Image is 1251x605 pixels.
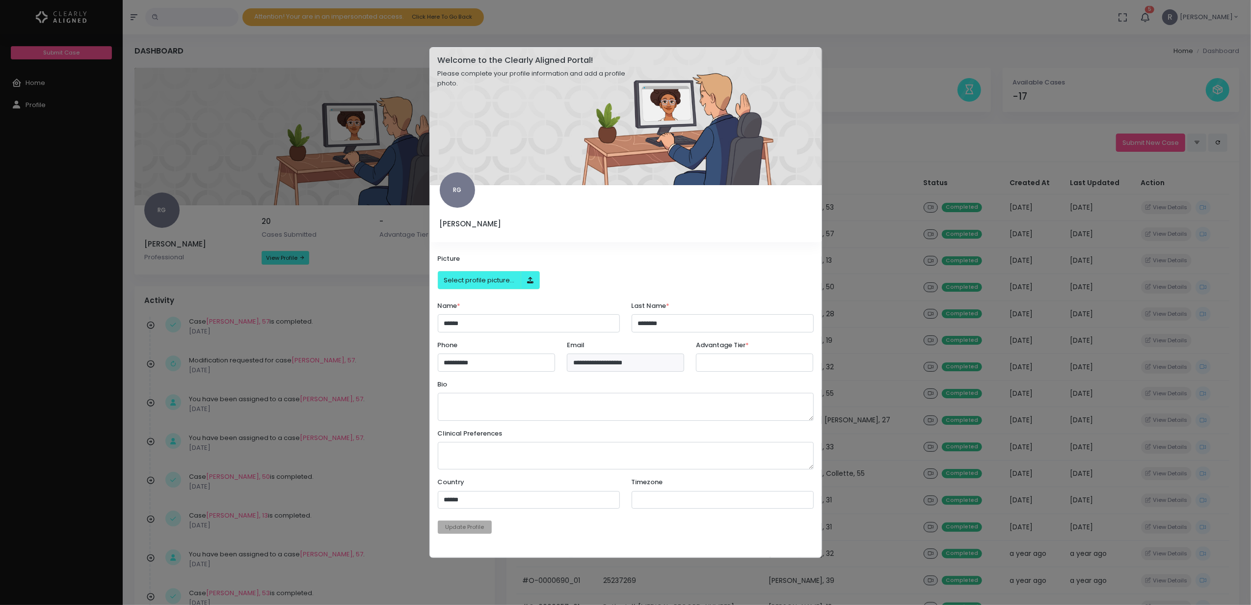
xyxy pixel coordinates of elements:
label: Bio [438,380,448,389]
label: Clinical Preferences [438,429,503,439]
button: File [521,271,540,289]
p: Please complete your profile information and add a profile photo. [438,69,639,88]
label: Email [567,340,585,350]
h5: [PERSON_NAME] [440,220,556,228]
div: File [438,271,540,289]
h5: Welcome to the Clearly Aligned Portal! [438,55,639,65]
label: Picture [438,254,460,264]
label: Country [438,477,465,487]
label: Phone [438,340,458,350]
label: Timezone [632,477,663,487]
label: Advantage Tier [696,340,749,350]
button: File [438,271,521,289]
span: RG [440,172,475,208]
label: Name [438,301,461,311]
label: Last Name [632,301,670,311]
